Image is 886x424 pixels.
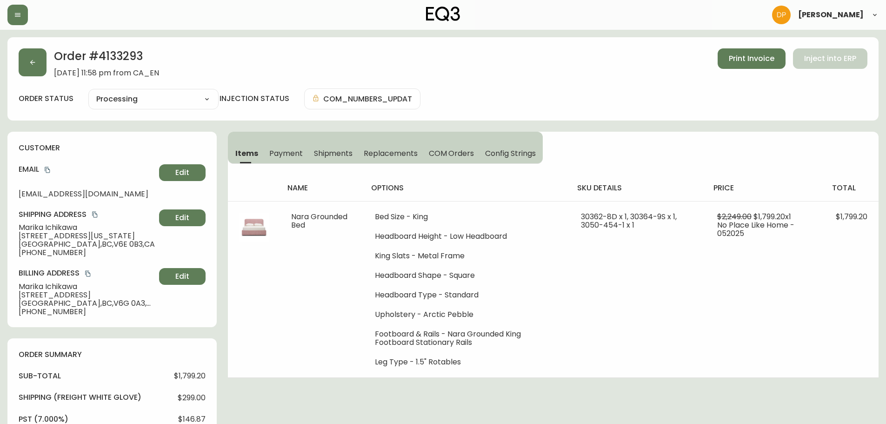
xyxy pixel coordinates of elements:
[287,183,356,193] h4: name
[364,148,417,158] span: Replacements
[717,220,794,239] span: No Place Like Home - 052025
[174,372,206,380] span: $1,799.20
[83,269,93,278] button: copy
[375,232,559,241] li: Headboard Height - Low Headboard
[19,232,155,240] span: [STREET_ADDRESS][US_STATE]
[19,209,155,220] h4: Shipping Address
[19,240,155,249] span: [GEOGRAPHIC_DATA] , BC , V6E 0B3 , CA
[836,211,867,222] span: $1,799.20
[159,268,206,285] button: Edit
[19,164,155,175] h4: Email
[19,249,155,257] span: [PHONE_NUMBER]
[220,94,289,104] h4: injection status
[54,69,159,77] span: [DATE] 11:58 pm from CA_EN
[426,7,460,21] img: logo
[375,252,559,260] li: King Slats - Metal Frame
[19,392,141,403] h4: Shipping ( Freight White Glove )
[713,183,817,193] h4: price
[175,213,189,223] span: Edit
[798,11,864,19] span: [PERSON_NAME]
[175,168,189,178] span: Edit
[43,165,52,175] button: copy
[371,183,562,193] h4: options
[19,308,155,316] span: [PHONE_NUMBER]
[178,415,206,424] span: $146.87
[314,148,353,158] span: Shipments
[717,211,752,222] span: $2,249.00
[485,148,535,158] span: Config Strings
[729,54,774,64] span: Print Invoice
[832,183,871,193] h4: total
[269,148,303,158] span: Payment
[159,164,206,181] button: Edit
[753,211,791,222] span: $1,799.20 x 1
[19,94,73,104] label: order status
[772,6,791,24] img: b0154ba12ae69382d64d2f3159806b19
[19,283,155,291] span: Marika Ichikawa
[54,48,159,69] h2: Order # 4133293
[718,48,786,69] button: Print Invoice
[159,209,206,226] button: Edit
[19,268,155,278] h4: Billing Address
[291,211,347,230] span: Nara Grounded Bed
[235,148,258,158] span: Items
[375,271,559,280] li: Headboard Shape - Square
[19,291,155,299] span: [STREET_ADDRESS]
[19,299,155,308] span: [GEOGRAPHIC_DATA] , BC , V6G 0A3 , CA
[19,143,206,153] h4: customer
[375,310,559,319] li: Upholstery - Arctic Pebble
[375,358,559,366] li: Leg Type - 1.5" Rotables
[429,148,474,158] span: COM Orders
[178,394,206,402] span: $299.00
[19,223,155,232] span: Marika Ichikawa
[581,211,677,230] span: 30362-8D x 1, 30364-9S x 1, 3050-454-1 x 1
[577,183,699,193] h4: sku details
[239,213,269,242] img: b0bfbc0a-3505-4533-a839-88b682f86fd8Optional[nara-grounded-pink-queen-bed].jpg
[375,291,559,299] li: Headboard Type - Standard
[175,271,189,282] span: Edit
[375,330,559,347] li: Footboard & Rails - Nara Grounded King Footboard Stationary Rails
[90,210,100,219] button: copy
[19,190,155,198] span: [EMAIL_ADDRESS][DOMAIN_NAME]
[19,350,206,360] h4: order summary
[19,371,61,381] h4: sub-total
[375,213,559,221] li: Bed Size - King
